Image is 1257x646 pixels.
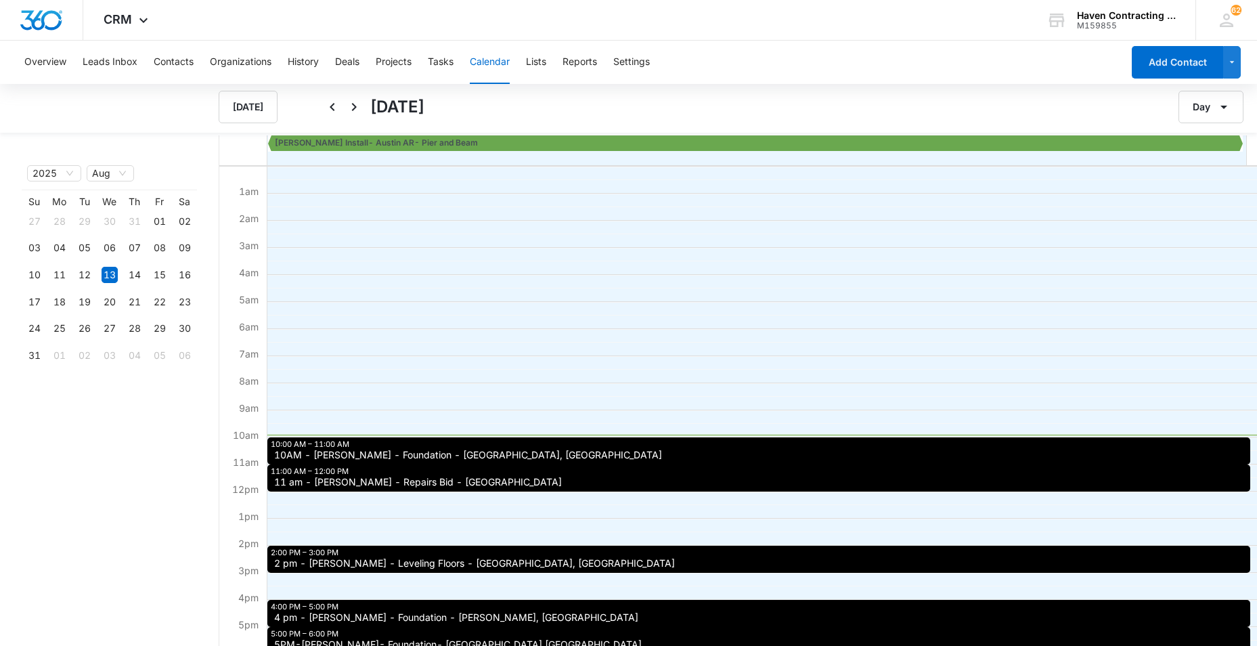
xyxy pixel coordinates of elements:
div: 10:00 AM – 11:00 AM [271,439,353,450]
button: Overview [24,41,66,84]
span: 7am [236,348,262,360]
span: 12pm [229,483,262,495]
span: 3pm [235,565,262,576]
span: 8am [236,375,262,387]
td: 2025-08-26 [72,316,97,343]
div: 27 [102,320,118,337]
button: Calendar [470,41,510,84]
div: 04 [127,347,143,364]
td: 2025-08-08 [147,235,172,262]
span: 1am [236,186,262,197]
div: 02 [76,347,93,364]
td: 2025-08-06 [97,235,122,262]
td: 2025-08-16 [172,261,197,288]
span: 3am [236,240,262,251]
div: 02 [177,213,193,230]
button: Deals [335,41,359,84]
div: 28 [51,213,68,230]
td: 2025-08-28 [122,316,147,343]
span: 11am [229,456,262,468]
td: 2025-08-18 [47,288,72,316]
td: 2025-09-04 [122,342,147,369]
td: 2025-08-12 [72,261,97,288]
div: 06 [177,347,193,364]
th: Th [122,196,147,208]
div: 12 [76,267,93,283]
div: 27 [26,213,43,230]
div: 07 [127,240,143,256]
div: 31 [26,347,43,364]
div: 11:00 AM – 12:00 PM [271,466,352,477]
div: 03 [102,347,118,364]
td: 2025-08-09 [172,235,197,262]
button: Organizations [210,41,271,84]
div: 29 [152,320,168,337]
span: [PERSON_NAME] Install- Austin AR- Pier and Beam [275,137,478,149]
div: 09 [177,240,193,256]
td: 2025-07-29 [72,208,97,235]
td: 2025-08-10 [22,261,47,288]
div: 16 [177,267,193,283]
div: 11 [51,267,68,283]
span: CRM [104,12,132,26]
div: 05 [152,347,168,364]
span: 4pm [235,592,262,603]
div: 22 [152,294,168,310]
button: Tasks [428,41,454,84]
div: 5:00 PM – 6:00 PM [271,628,342,640]
div: 20 [102,294,118,310]
div: notifications count [1231,5,1241,16]
div: 2:00 PM – 3:00 PM [271,547,342,559]
td: 2025-08-21 [122,288,147,316]
div: 14 [127,267,143,283]
div: 06 [102,240,118,256]
button: [DATE] [219,91,278,123]
span: 4am [236,267,262,278]
div: 13 [102,267,118,283]
div: 21 [127,294,143,310]
button: Back [322,96,343,118]
span: 1pm [235,511,262,522]
span: 6am [236,321,262,332]
td: 2025-08-13 [97,261,122,288]
td: 2025-08-20 [97,288,122,316]
div: 4:00 PM – 5:00 PM: 4 pm - Nathan Duboi - Foundation - Branson, MO [267,600,1250,627]
td: 2025-08-31 [22,342,47,369]
button: Add Contact [1132,46,1223,79]
span: 10am [229,429,262,441]
th: Fr [147,196,172,208]
span: 62 [1231,5,1241,16]
div: 25 [51,320,68,337]
div: 10:00 AM – 11:00 AM: 10AM - Mark Campbell - Foundation - Kirbyville, MO [267,437,1250,465]
td: 2025-09-02 [72,342,97,369]
td: 2025-08-02 [172,208,197,235]
div: 03 [26,240,43,256]
div: account id [1077,21,1176,30]
td: 2025-07-27 [22,208,47,235]
h1: [DATE] [370,95,424,119]
td: 2025-08-17 [22,288,47,316]
td: 2025-08-25 [47,316,72,343]
div: 31 [127,213,143,230]
th: Mo [47,196,72,208]
div: 10 [26,267,43,283]
td: 2025-08-11 [47,261,72,288]
div: 23 [177,294,193,310]
span: 5pm [235,619,262,630]
div: 29 [76,213,93,230]
button: Next [343,96,365,118]
button: History [288,41,319,84]
span: 2pm [235,538,262,549]
td: 2025-07-28 [47,208,72,235]
button: Projects [376,41,412,84]
span: 2025 [32,166,76,181]
td: 2025-08-05 [72,235,97,262]
button: Leads Inbox [83,41,137,84]
div: 24 [26,320,43,337]
div: 18 [51,294,68,310]
td: 2025-08-07 [122,235,147,262]
div: 17 [26,294,43,310]
div: 04 [51,240,68,256]
button: Day [1178,91,1243,123]
th: Su [22,196,47,208]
